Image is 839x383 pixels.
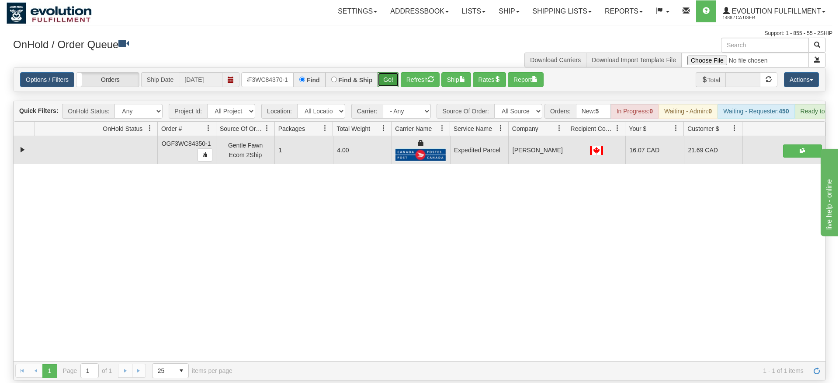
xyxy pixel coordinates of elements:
[158,366,169,375] span: 25
[493,121,508,136] a: Service Name filter column settings
[19,106,58,115] label: Quick Filters:
[730,7,821,15] span: Evolution Fulfillment
[331,0,384,22] a: Settings
[455,0,492,22] a: Lists
[512,124,538,133] span: Company
[103,124,142,133] span: OnHold Status
[723,14,788,22] span: 1488 / CA User
[544,104,576,119] span: Orders:
[629,124,646,133] span: Your $
[727,121,742,136] a: Customer $ filter column settings
[378,72,399,87] button: Go!
[441,72,471,87] button: Ship
[625,136,684,164] td: 16.07 CAD
[708,108,712,115] strong: 0
[435,121,450,136] a: Carrier Name filter column settings
[201,121,216,136] a: Order # filter column settings
[278,124,305,133] span: Packages
[437,104,494,119] span: Source Of Order:
[401,72,440,87] button: Refresh
[241,72,294,87] input: Order #
[684,136,742,164] td: 21.69 CAD
[571,124,614,133] span: Recipient Country
[198,148,212,162] button: Copy to clipboard
[376,121,391,136] a: Total Weight filter column settings
[245,367,804,374] span: 1 - 1 of 1 items
[611,104,659,119] div: In Progress:
[307,77,320,83] label: Find
[784,72,819,87] button: Actions
[808,38,826,53] button: Search
[174,364,188,378] span: select
[62,104,114,119] span: OnHold Status:
[278,147,282,154] span: 1
[682,53,809,67] input: Import
[220,124,263,133] span: Source Of Order
[819,147,838,236] iframe: chat widget
[718,104,794,119] div: Waiting - Requester:
[20,72,74,87] a: Options / Filters
[63,363,112,378] span: Page of 1
[152,363,189,378] span: Page sizes drop down
[395,124,432,133] span: Carrier Name
[492,0,526,22] a: Ship
[454,124,492,133] span: Service Name
[610,121,625,136] a: Recipient Country filter column settings
[687,124,719,133] span: Customer $
[7,30,832,37] div: Support: 1 - 855 - 55 - 2SHIP
[337,147,349,154] span: 4.00
[13,38,413,50] h3: OnHold / Order Queue
[473,72,506,87] button: Rates
[526,0,598,22] a: Shipping lists
[14,101,825,122] div: grid toolbar
[141,72,179,87] span: Ship Date
[508,72,544,87] button: Report
[81,364,98,378] input: Page 1
[696,72,726,87] span: Total
[450,136,509,164] td: Expedited Parcel
[783,144,822,158] button: Shipping Documents
[590,146,603,155] img: CA
[17,144,28,155] a: Collapse
[721,38,809,53] input: Search
[384,0,455,22] a: Addressbook
[162,140,211,147] span: OGF3WC84350-1
[260,121,274,136] a: Source Of Order filter column settings
[576,104,611,119] div: New:
[261,104,297,119] span: Location:
[7,2,92,24] img: logo1488.jpg
[318,121,333,136] a: Packages filter column settings
[76,73,139,87] label: Orders
[7,5,81,16] div: live help - online
[659,104,718,119] div: Waiting - Admin:
[649,108,653,115] strong: 0
[508,136,567,164] td: [PERSON_NAME]
[810,364,824,378] a: Refresh
[596,108,599,115] strong: 5
[351,104,383,119] span: Carrier:
[42,364,56,378] span: Page 1
[598,0,649,22] a: Reports
[395,148,446,161] img: Canada Post
[161,124,182,133] span: Order #
[592,56,676,63] a: Download Import Template File
[169,104,207,119] span: Project Id:
[339,77,373,83] label: Find & Ship
[779,108,789,115] strong: 450
[530,56,581,63] a: Download Carriers
[716,0,832,22] a: Evolution Fulfillment 1488 / CA User
[220,141,271,160] div: Gentle Fawn Ecom 2Ship
[336,124,370,133] span: Total Weight
[152,363,232,378] span: items per page
[552,121,567,136] a: Company filter column settings
[142,121,157,136] a: OnHold Status filter column settings
[669,121,683,136] a: Your $ filter column settings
